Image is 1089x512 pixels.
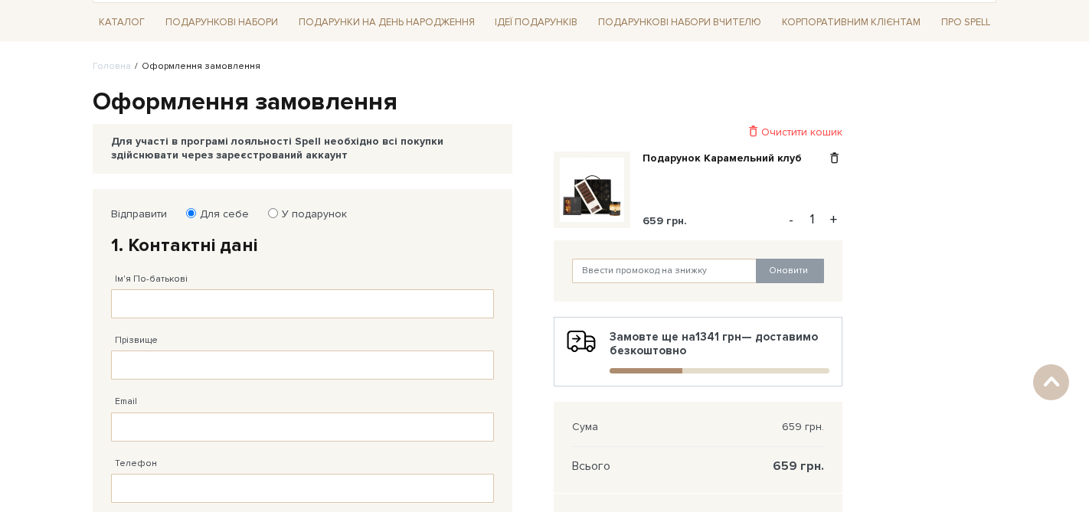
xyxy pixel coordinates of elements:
input: Для себе [186,208,196,218]
span: 659 грн. [643,214,687,227]
h2: 1. Контактні дані [111,233,494,257]
a: Подарунок Карамельний клуб [643,152,813,165]
div: Замовте ще на — доставимо безкоштовно [567,330,829,373]
span: Сума [572,420,598,434]
button: Оновити [756,259,824,283]
input: Ввести промокод на знижку [572,259,757,283]
label: Для себе [190,207,249,221]
label: Ім'я По-батькові [115,272,188,286]
a: Подарункові набори Вчителю [592,9,767,35]
label: Прізвище [115,334,158,347]
a: Подарункові набори [159,11,284,34]
label: Телефон [115,457,157,471]
input: У подарунок [268,208,278,218]
div: Для участі в програмі лояльності Spell необхідно всі покупки здійснювати через зареєстрований акк... [111,135,494,162]
a: Головна [93,60,131,72]
label: У подарунок [272,207,347,221]
img: Подарунок Карамельний клуб [560,158,624,222]
span: Всього [572,459,610,473]
a: Ідеї подарунків [489,11,584,34]
a: Про Spell [935,11,996,34]
button: - [783,208,799,231]
span: 659 грн. [782,420,824,434]
label: Відправити [111,207,167,221]
a: Каталог [93,11,151,34]
div: Очистити кошик [554,125,842,139]
label: Email [115,395,137,409]
li: Оформлення замовлення [131,60,260,73]
a: Подарунки на День народження [293,11,481,34]
b: 1341 грн [695,330,741,344]
a: Корпоративним клієнтам [776,11,927,34]
h1: Оформлення замовлення [93,86,996,119]
span: 659 грн. [773,459,824,473]
button: + [825,208,842,231]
